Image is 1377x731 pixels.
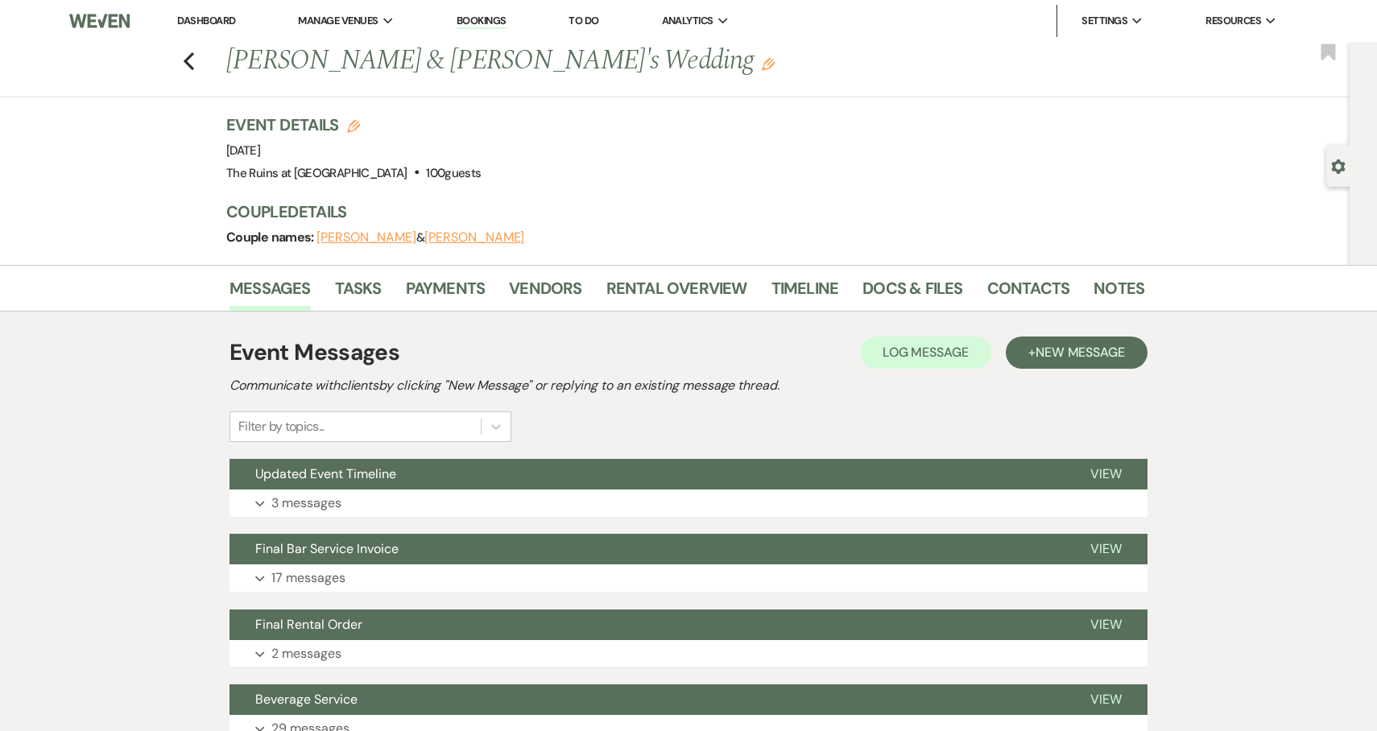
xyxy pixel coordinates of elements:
[457,14,507,29] a: Bookings
[1090,691,1122,708] span: View
[229,640,1147,667] button: 2 messages
[1065,684,1147,715] button: View
[229,459,1065,489] button: Updated Event Timeline
[226,142,260,159] span: [DATE]
[271,643,341,664] p: 2 messages
[1065,609,1147,640] button: View
[1331,158,1346,173] button: Open lead details
[1065,459,1147,489] button: View
[883,344,969,361] span: Log Message
[226,200,1128,223] h3: Couple Details
[255,616,362,633] span: Final Rental Order
[987,275,1070,311] a: Contacts
[1081,13,1127,29] span: Settings
[229,534,1065,564] button: Final Bar Service Invoice
[606,275,747,311] a: Rental Overview
[255,465,396,482] span: Updated Event Timeline
[1036,344,1125,361] span: New Message
[229,564,1147,592] button: 17 messages
[229,376,1147,395] h2: Communicate with clients by clicking "New Message" or replying to an existing message thread.
[316,231,416,244] button: [PERSON_NAME]
[255,691,358,708] span: Beverage Service
[662,13,713,29] span: Analytics
[69,4,130,38] img: Weven Logo
[1090,616,1122,633] span: View
[424,231,524,244] button: [PERSON_NAME]
[238,417,325,436] div: Filter by topics...
[229,336,399,370] h1: Event Messages
[177,14,235,27] a: Dashboard
[226,114,481,136] h3: Event Details
[226,229,316,246] span: Couple names:
[271,568,345,589] p: 17 messages
[1065,534,1147,564] button: View
[229,275,311,311] a: Messages
[1205,13,1261,29] span: Resources
[406,275,486,311] a: Payments
[226,165,407,181] span: The Ruins at [GEOGRAPHIC_DATA]
[255,540,399,557] span: Final Bar Service Invoice
[1090,540,1122,557] span: View
[1006,337,1147,369] button: +New Message
[229,684,1065,715] button: Beverage Service
[1094,275,1144,311] a: Notes
[569,14,598,27] a: To Do
[771,275,839,311] a: Timeline
[229,609,1065,640] button: Final Rental Order
[426,165,481,181] span: 100 guests
[1090,465,1122,482] span: View
[226,42,948,81] h1: [PERSON_NAME] & [PERSON_NAME]'s Wedding
[762,56,775,71] button: Edit
[860,337,991,369] button: Log Message
[335,275,382,311] a: Tasks
[862,275,962,311] a: Docs & Files
[509,275,581,311] a: Vendors
[271,493,341,514] p: 3 messages
[298,13,378,29] span: Manage Venues
[229,489,1147,517] button: 3 messages
[316,229,524,246] span: &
